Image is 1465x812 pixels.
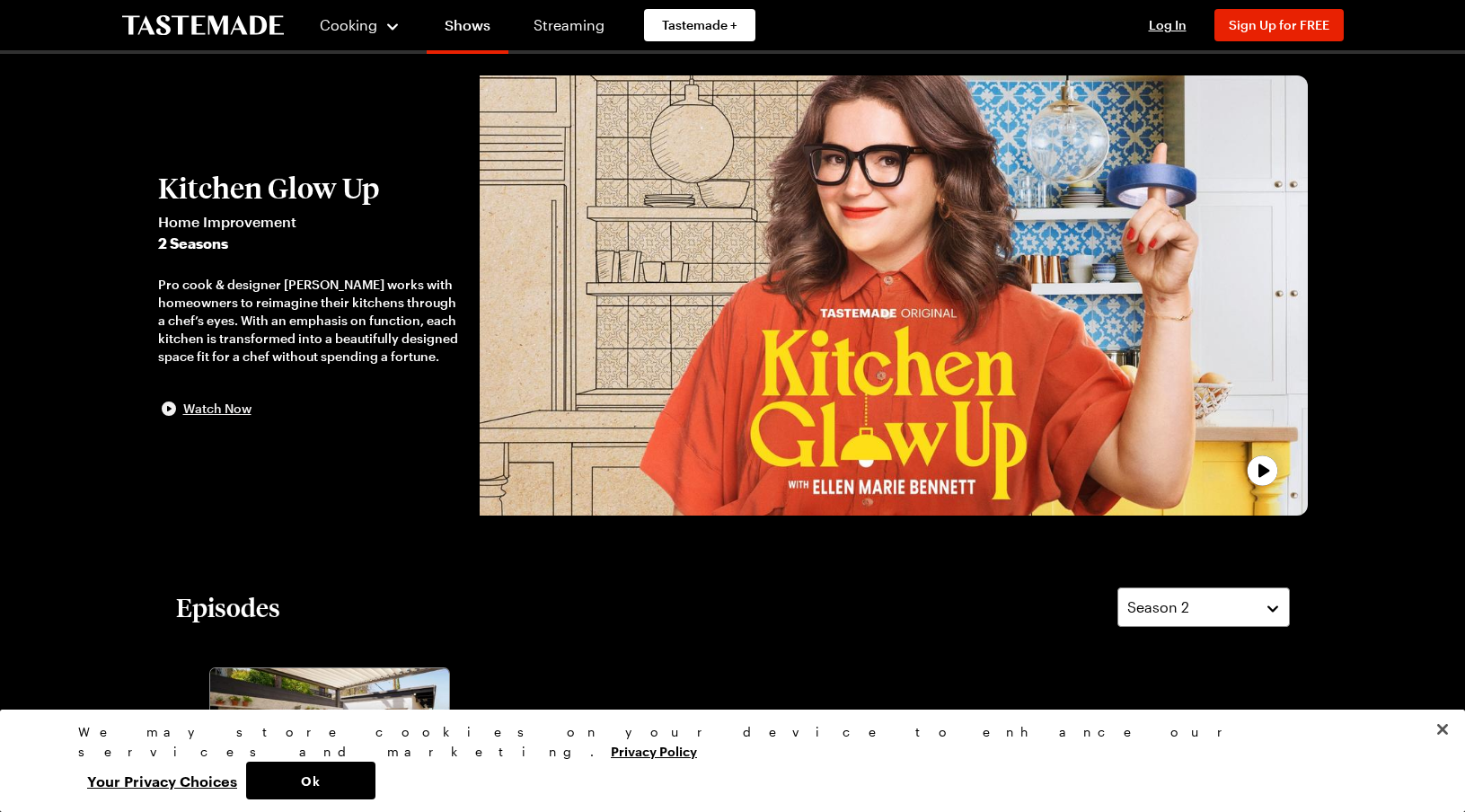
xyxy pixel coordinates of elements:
[1127,596,1189,618] span: Season 2
[1214,9,1344,41] button: Sign Up for FREE
[78,762,246,799] button: Your Privacy Choices
[320,4,402,47] button: Cooking
[78,722,1372,799] div: Privacy
[158,172,462,204] h2: Kitchen Glow Up
[158,233,462,254] span: 2 Seasons
[78,722,1372,762] div: We may store cookies on your device to enhance our services and marketing.
[158,211,462,233] span: Home Improvement
[1229,17,1329,32] span: Sign Up for FREE
[427,4,508,54] a: Shows
[1117,587,1290,627] button: Season 2
[1149,17,1187,32] span: Log In
[1423,710,1462,749] button: Close
[122,15,284,36] a: To Tastemade Home Page
[320,16,377,33] span: Cooking
[480,75,1308,516] button: play trailer
[246,762,375,799] button: Ok
[176,591,280,623] h2: Episodes
[662,16,737,34] span: Tastemade +
[480,75,1308,516] img: Kitchen Glow Up
[158,172,462,419] button: Kitchen Glow UpHome Improvement2 SeasonsPro cook & designer [PERSON_NAME] works with homeowners t...
[210,668,449,803] img: Perfect Patio Pizza, Please
[183,400,252,418] span: Watch Now
[158,276,462,366] div: Pro cook & designer [PERSON_NAME] works with homeowners to reimagine their kitchens through a che...
[1132,16,1204,34] button: Log In
[644,9,755,41] a: Tastemade +
[611,742,697,759] a: More information about your privacy, opens in a new tab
